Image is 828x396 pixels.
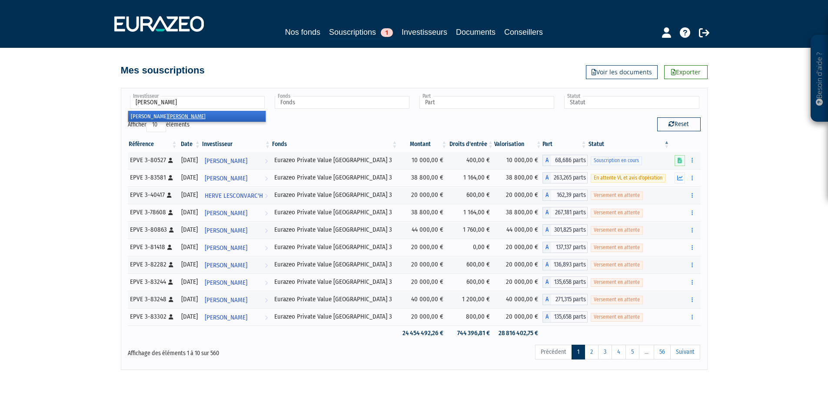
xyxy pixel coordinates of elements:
td: 20 000,00 € [494,186,542,204]
th: Fonds: activer pour trier la colonne par ordre croissant [271,137,398,152]
div: EPVE 3-78608 [130,208,175,217]
td: 38 800,00 € [494,169,542,186]
div: EPVE 3-83244 [130,277,175,286]
td: 40 000,00 € [494,291,542,308]
i: Voir l'investisseur [265,257,268,273]
td: 20 000,00 € [494,256,542,273]
td: 20 000,00 € [398,308,448,326]
div: A - Eurazeo Private Value Europe 3 [542,259,588,270]
div: Eurazeo Private Value [GEOGRAPHIC_DATA] 3 [274,277,395,286]
div: A - Eurazeo Private Value Europe 3 [542,294,588,305]
div: [DATE] [181,225,198,234]
span: A [542,294,551,305]
div: EPVE 3-82282 [130,260,175,269]
div: [DATE] [181,173,198,182]
a: 3 [598,345,612,359]
div: Eurazeo Private Value [GEOGRAPHIC_DATA] 3 [274,156,395,165]
a: [PERSON_NAME] [201,221,271,239]
div: Eurazeo Private Value [GEOGRAPHIC_DATA] 3 [274,243,395,252]
span: 135,658 parts [551,311,588,323]
i: Voir l'investisseur [265,205,268,221]
span: [PERSON_NAME] [205,205,247,221]
span: 68,686 parts [551,155,588,166]
a: [PERSON_NAME] [201,169,271,186]
td: 1 760,00 € [448,221,494,239]
a: Voir les documents [586,65,658,79]
div: Eurazeo Private Value [GEOGRAPHIC_DATA] 3 [274,312,395,321]
td: 20 000,00 € [494,308,542,326]
td: 0,00 € [448,239,494,256]
i: [Français] Personne physique [169,297,173,302]
span: 301,825 parts [551,224,588,236]
span: A [542,276,551,288]
select: Afficheréléments [146,117,166,132]
span: En attente VL et avis d'opération [591,174,665,182]
span: Versement en attente [591,296,643,304]
div: Eurazeo Private Value [GEOGRAPHIC_DATA] 3 [274,225,395,234]
i: Voir l'investisseur [265,309,268,326]
td: 44 000,00 € [494,221,542,239]
th: Part: activer pour trier la colonne par ordre croissant [542,137,588,152]
p: Besoin d'aide ? [815,40,825,118]
div: A - Eurazeo Private Value Europe 3 [542,311,588,323]
span: 162,39 parts [551,190,588,201]
a: [PERSON_NAME] [201,273,271,291]
div: Affichage des éléments 1 à 10 sur 560 [128,344,359,358]
a: Souscriptions1 [329,26,393,40]
th: Référence : activer pour trier la colonne par ordre croissant [128,137,178,152]
a: Nos fonds [285,26,320,38]
a: HERVE LESCONVARC'H [201,186,271,204]
span: Versement en attente [591,261,643,269]
div: A - Eurazeo Private Value Europe 3 [542,276,588,288]
span: 1 [381,28,393,37]
span: [PERSON_NAME] [205,240,247,256]
td: 1 164,00 € [448,204,494,221]
span: A [542,311,551,323]
span: Versement en attente [591,209,643,217]
div: [DATE] [181,295,198,304]
div: Eurazeo Private Value [GEOGRAPHIC_DATA] 3 [274,173,395,182]
div: Eurazeo Private Value [GEOGRAPHIC_DATA] 3 [274,295,395,304]
i: Voir l'investisseur [265,240,268,256]
span: Souscription en cours [591,156,642,165]
span: Versement en attente [591,313,643,321]
div: A - Eurazeo Private Value Europe 3 [542,224,588,236]
a: 2 [585,345,599,359]
a: [PERSON_NAME] [201,256,271,273]
div: [DATE] [181,260,198,269]
i: [Français] Personne physique [169,262,173,267]
span: Versement en attente [591,278,643,286]
th: Montant: activer pour trier la colonne par ordre croissant [398,137,448,152]
td: 38 800,00 € [398,204,448,221]
div: EPVE 3-83581 [130,173,175,182]
div: A - Eurazeo Private Value Europe 3 [542,207,588,218]
td: 20 000,00 € [398,273,448,291]
button: Reset [657,117,701,131]
td: 800,00 € [448,308,494,326]
span: [PERSON_NAME] [205,257,247,273]
td: 10 000,00 € [494,152,542,169]
div: [DATE] [181,277,198,286]
span: Versement en attente [591,243,643,252]
i: Voir l'investisseur [265,170,268,186]
a: [PERSON_NAME] [201,239,271,256]
div: [DATE] [181,208,198,217]
td: 600,00 € [448,186,494,204]
div: EPVE 3-83302 [130,312,175,321]
div: A - Eurazeo Private Value Europe 3 [542,172,588,183]
td: 20 000,00 € [398,239,448,256]
td: 600,00 € [448,256,494,273]
td: 20 000,00 € [494,273,542,291]
span: 267,181 parts [551,207,588,218]
th: Statut : activer pour trier la colonne par ordre d&eacute;croissant [588,137,671,152]
td: 20 000,00 € [398,256,448,273]
a: Documents [456,26,495,38]
i: Voir l'investisseur [265,223,268,239]
span: A [542,242,551,253]
a: [PERSON_NAME] [201,204,271,221]
span: A [542,155,551,166]
td: 28 816 402,75 € [494,326,542,341]
i: [Français] Personne physique [169,227,174,233]
div: A - Eurazeo Private Value Europe 3 [542,242,588,253]
a: [PERSON_NAME] [201,308,271,326]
